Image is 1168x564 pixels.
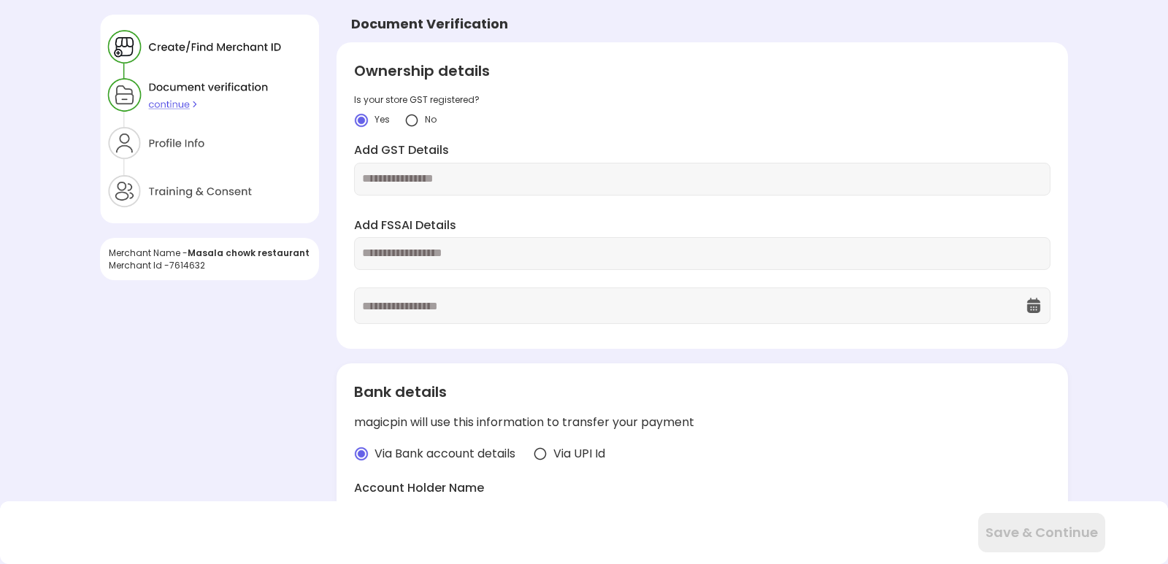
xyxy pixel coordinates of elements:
[109,247,310,259] div: Merchant Name -
[354,447,369,461] img: radio
[553,446,605,463] span: Via UPI Id
[978,513,1105,552] button: Save & Continue
[109,259,310,271] div: Merchant Id - 7614632
[354,142,1050,159] label: Add GST Details
[100,15,319,223] img: xZtaNGYO7ZEa_Y6BGN0jBbY4tz3zD8CMWGtK9DYT203r_wSWJgC64uaYzQv0p6I5U3yzNyQZ90jnSGEji8ItH6xpax9JibOI_...
[354,414,1050,431] div: magicpin will use this information to transfer your payment
[354,113,369,128] img: crlYN1wOekqfTXo2sKdO7mpVD4GIyZBlBCY682TI1bTNaOsxckEXOmACbAD6EYcPGHR5wXB9K-wSeRvGOQTikGGKT-kEDVP-b...
[1025,297,1042,314] img: OcXK764TI_dg1n3pJKAFuNcYfYqBKGvmbXteblFrPew4KBASBbPUoKPFDRZzLe5z5khKOkBCrBseVNl8W_Mqhk0wgJF92Dyy9...
[374,446,515,463] span: Via Bank account details
[354,480,1050,497] label: Account Holder Name
[354,93,1050,106] div: Is your store GST registered?
[354,217,1050,234] label: Add FSSAI Details
[354,381,1050,403] div: Bank details
[374,113,390,125] span: Yes
[404,113,419,128] img: yidvdI1b1At5fYgYeHdauqyvT_pgttO64BpF2mcDGQwz_NKURL8lp7m2JUJk3Onwh4FIn8UgzATYbhG5vtZZpSXeknhWnnZDd...
[188,247,310,259] span: Masala chowk restaurant
[351,15,508,34] div: Document Verification
[425,113,437,125] span: No
[533,447,547,461] img: radio
[354,60,1050,82] div: Ownership details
